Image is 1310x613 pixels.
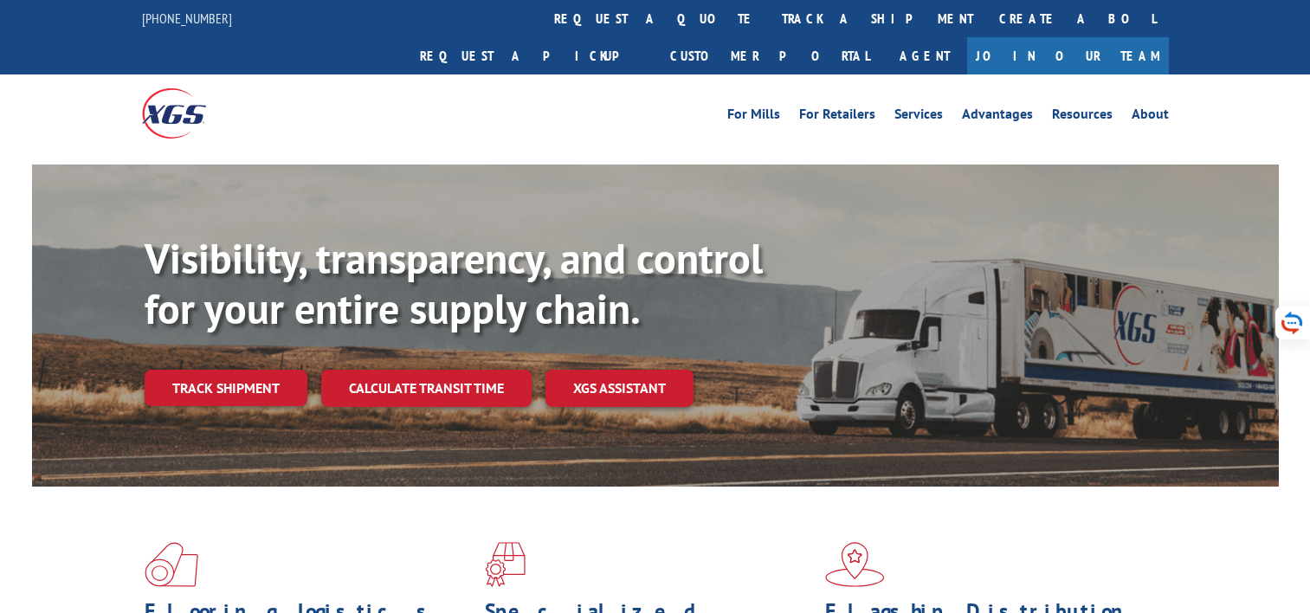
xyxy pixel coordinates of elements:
a: Join Our Team [967,37,1169,74]
a: About [1132,107,1169,126]
img: xgs-icon-total-supply-chain-intelligence-red [145,542,198,587]
b: Visibility, transparency, and control for your entire supply chain. [145,231,763,335]
a: Services [894,107,943,126]
img: xgs-icon-flagship-distribution-model-red [825,542,885,587]
a: Resources [1052,107,1113,126]
a: Request a pickup [407,37,657,74]
a: For Mills [727,107,780,126]
a: Customer Portal [657,37,882,74]
a: [PHONE_NUMBER] [142,10,232,27]
a: Calculate transit time [321,370,532,407]
a: Agent [882,37,967,74]
a: Track shipment [145,370,307,406]
a: For Retailers [799,107,875,126]
img: xgs-icon-focused-on-flooring-red [485,542,526,587]
a: Advantages [962,107,1033,126]
a: XGS ASSISTANT [545,370,694,407]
